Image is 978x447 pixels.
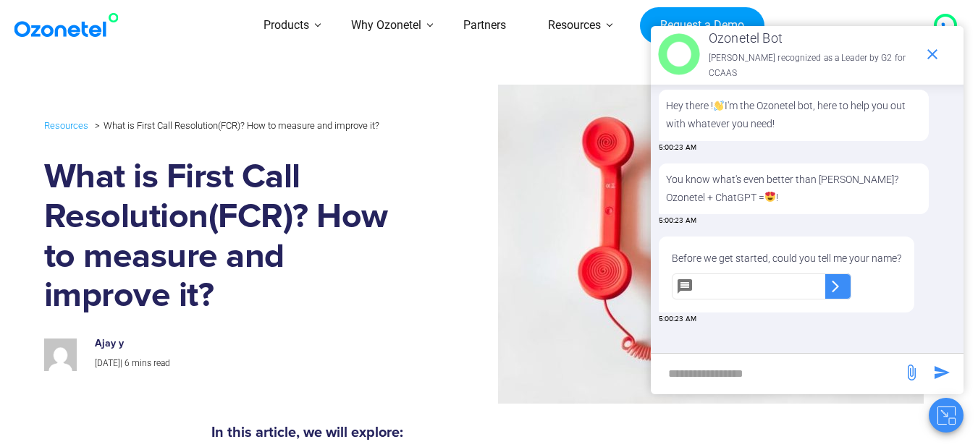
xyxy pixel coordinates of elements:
[672,250,901,268] p: Before we get started, could you tell me your name?
[709,27,916,50] p: Ozonetel Bot
[658,361,895,387] div: new-msg-input
[709,51,916,82] p: [PERSON_NAME] recognized as a Leader by G2 for CCAAS
[666,171,922,207] p: You know what's even better than [PERSON_NAME]? Ozonetel + ChatGPT = !
[659,216,696,226] span: 5:00:23 AM
[927,358,956,387] span: send message
[929,398,964,433] button: Close chat
[125,358,130,368] span: 6
[714,101,724,111] img: 👋
[666,97,922,133] p: Hey there ! I'm the Ozonetel bot, here to help you out with whatever you need!
[918,40,947,69] span: end chat or minimize
[44,339,77,371] img: ca79e7ff75a4a49ece3c360be6bc1c9ae11b1190ab38fa3a42769ffe2efab0fe
[897,358,926,387] span: send message
[95,356,400,372] p: |
[659,142,696,153] span: 5:00:23 AM
[132,358,170,368] span: mins read
[44,158,416,317] h1: What is First Call Resolution(FCR)? How to measure and improve it?
[95,358,120,368] span: [DATE]
[91,116,379,135] li: What is First Call Resolution(FCR)? How to measure and improve it?
[658,33,700,75] img: header
[44,117,88,134] a: Resources
[211,425,761,440] h5: In this article, we will explore:
[765,192,775,202] img: 😍
[95,338,400,350] h6: Ajay y
[640,7,764,45] a: Request a Demo
[659,314,696,325] span: 5:00:23 AM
